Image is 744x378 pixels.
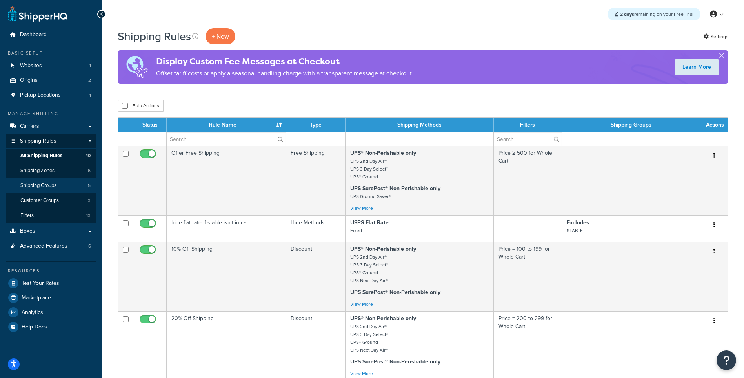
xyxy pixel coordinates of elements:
td: Hide Methods [286,215,345,242]
a: View More [350,370,373,377]
span: Shipping Zones [20,167,55,174]
strong: 2 days [620,11,634,18]
li: Advanced Features [6,239,96,253]
li: Shipping Groups [6,178,96,193]
a: Help Docs [6,320,96,334]
button: Bulk Actions [118,100,164,112]
button: Open Resource Center [717,350,736,370]
a: Shipping Groups 5 [6,178,96,193]
th: Shipping Groups [562,118,700,132]
span: Test Your Rates [22,280,59,287]
a: Origins 2 [6,73,96,88]
a: Marketplace [6,291,96,305]
a: Carriers [6,119,96,134]
span: Shipping Rules [20,138,56,145]
th: Rule Name : activate to sort column ascending [167,118,286,132]
h1: Shipping Rules [118,29,191,44]
strong: UPS SurePost® Non-Perishable only [350,358,440,366]
a: Shipping Zones 6 [6,163,96,178]
span: Marketplace [22,295,51,301]
span: Advanced Features [20,243,67,250]
a: ShipperHQ Home [8,6,67,22]
span: All Shipping Rules [20,152,62,159]
span: Shipping Groups [20,182,56,189]
span: 13 [86,212,91,219]
span: Customer Groups [20,197,59,204]
span: Boxes [20,228,35,235]
a: Test Your Rates [6,276,96,290]
span: Help Docs [22,324,47,330]
strong: UPS® Non-Perishable only [350,245,416,253]
h4: Display Custom Fee Messages at Checkout [156,55,413,68]
td: 10% Off Shipping [167,242,286,311]
a: Dashboard [6,28,96,42]
a: Boxes [6,224,96,239]
th: Shipping Methods [346,118,494,132]
strong: Excludes [567,218,589,227]
a: Settings [704,31,728,42]
a: Advanced Features 6 [6,239,96,253]
span: Dashboard [20,31,47,38]
a: View More [350,205,373,212]
li: Websites [6,59,96,73]
li: Origins [6,73,96,88]
li: Pickup Locations [6,88,96,103]
a: Customer Groups 3 [6,193,96,208]
div: remaining on your Free Trial [608,8,700,20]
small: Fixed [350,227,362,234]
span: 1 [89,92,91,99]
a: All Shipping Rules 10 [6,149,96,163]
th: Status [133,118,167,132]
div: Manage Shipping [6,110,96,117]
small: STABLE [567,227,583,234]
p: + New [206,28,235,44]
td: hide flat rate if stable isn't in cart [167,215,286,242]
strong: UPS® Non-Perishable only [350,314,416,323]
th: Actions [700,118,728,132]
span: Carriers [20,123,39,130]
p: Offset tariff costs or apply a seasonal handling charge with a transparent message at checkout. [156,68,413,79]
strong: USPS Flat Rate [350,218,389,227]
td: Offer Free Shipping [167,146,286,215]
td: Discount [286,242,345,311]
a: View More [350,301,373,308]
small: UPS 2nd Day Air® UPS 3 Day Select® UPS® Ground UPS Next Day Air® [350,253,388,284]
a: Pickup Locations 1 [6,88,96,103]
a: Shipping Rules [6,134,96,149]
small: UPS Ground Saver® [350,193,391,200]
li: Shipping Rules [6,134,96,224]
span: 5 [88,182,91,189]
span: 6 [88,243,91,250]
td: Price ≥ 500 for Whole Cart [494,146,562,215]
span: 3 [88,197,91,204]
span: Filters [20,212,34,219]
strong: UPS SurePost® Non-Perishable only [350,184,440,193]
span: 10 [86,152,91,159]
span: Websites [20,62,42,69]
small: UPS 2nd Day Air® UPS 3 Day Select® UPS® Ground [350,158,388,180]
a: Filters 13 [6,208,96,223]
input: Search [494,132,562,146]
td: Free Shipping [286,146,345,215]
li: Customer Groups [6,193,96,208]
small: UPS 2nd Day Air® UPS 3 Day Select® UPS® Ground UPS Next Day Air® [350,323,388,354]
span: Analytics [22,309,43,316]
strong: UPS® Non-Perishable only [350,149,416,157]
th: Type [286,118,345,132]
a: Websites 1 [6,59,96,73]
li: Shipping Zones [6,163,96,178]
th: Filters [494,118,562,132]
div: Basic Setup [6,50,96,57]
span: Pickup Locations [20,92,61,99]
li: Filters [6,208,96,223]
div: Resources [6,268,96,274]
span: 1 [89,62,91,69]
a: Analytics [6,305,96,319]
